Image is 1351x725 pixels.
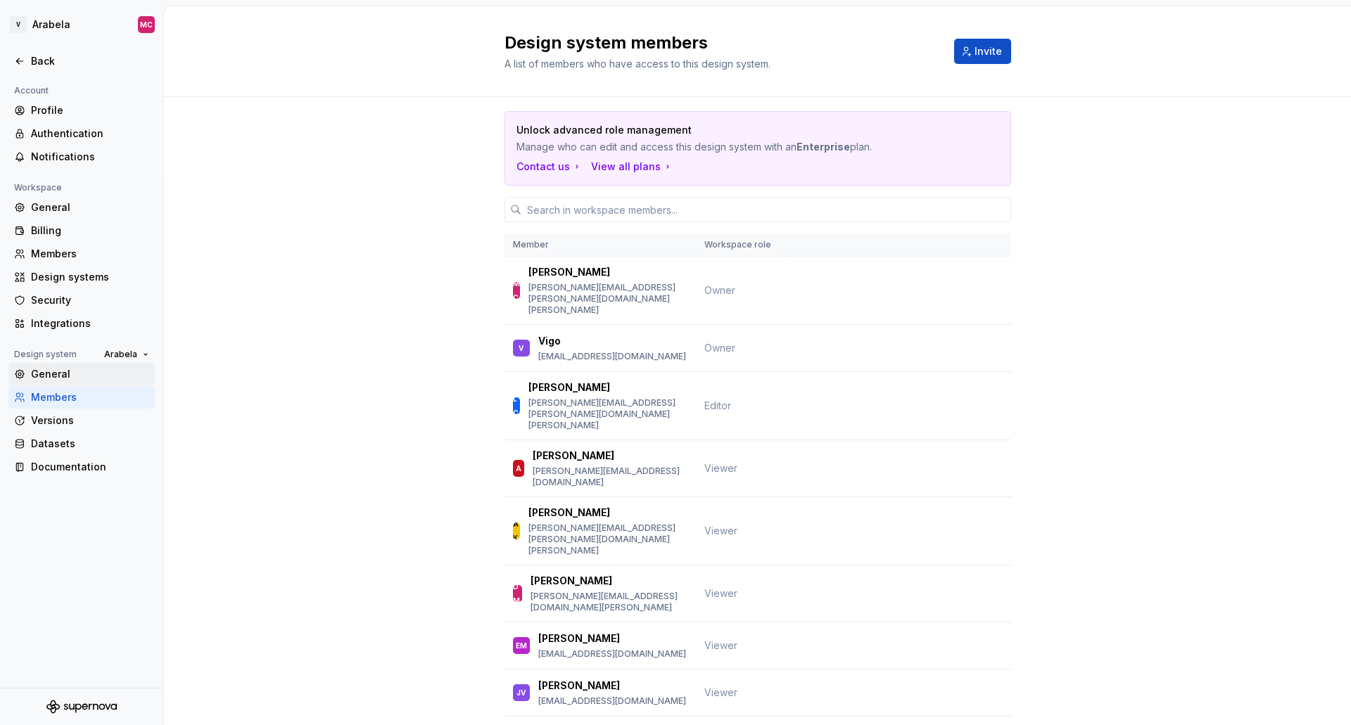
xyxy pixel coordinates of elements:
[538,695,686,707] p: [EMAIL_ADDRESS][DOMAIN_NAME]
[533,449,614,463] p: [PERSON_NAME]
[104,349,137,360] span: Arabela
[8,289,155,312] a: Security
[516,123,901,137] p: Unlock advanced role management
[954,39,1011,64] button: Invite
[31,54,149,68] div: Back
[31,390,149,404] div: Members
[8,179,68,196] div: Workspace
[505,233,696,257] th: Member
[528,522,687,556] p: [PERSON_NAME][EMAIL_ADDRESS][PERSON_NAME][DOMAIN_NAME][PERSON_NAME]
[513,579,522,608] div: DM
[31,367,149,381] div: General
[704,462,737,474] span: Viewer
[538,334,561,348] p: Vigo
[8,146,155,168] a: Notifications
[516,160,583,174] a: Contact us
[704,525,737,537] span: Viewer
[8,363,155,385] a: General
[528,506,610,520] p: [PERSON_NAME]
[8,266,155,288] a: Design systems
[538,631,620,646] p: [PERSON_NAME]
[8,219,155,242] a: Billing
[591,160,673,174] button: View all plans
[31,247,149,261] div: Members
[797,141,850,153] b: Enterprise
[46,700,117,714] svg: Supernova Logo
[519,341,524,355] div: V
[31,224,149,238] div: Billing
[516,639,527,653] div: EM
[538,351,686,362] p: [EMAIL_ADDRESS][DOMAIN_NAME]
[8,312,155,335] a: Integrations
[516,461,521,475] div: A
[516,686,526,700] div: JV
[31,293,149,307] div: Security
[505,58,770,70] span: A list of members who have access to this design system.
[8,82,54,99] div: Account
[528,397,687,431] p: [PERSON_NAME][EMAIL_ADDRESS][PERSON_NAME][DOMAIN_NAME][PERSON_NAME]
[521,197,1011,222] input: Search in workspace members...
[8,122,155,145] a: Authentication
[8,456,155,478] a: Documentation
[513,392,521,420] div: LC
[31,437,149,451] div: Datasets
[31,127,149,141] div: Authentication
[538,648,686,660] p: [EMAIL_ADDRESS][DOMAIN_NAME]
[704,399,731,411] span: Editor
[3,9,160,40] button: VArabelaMC
[704,342,735,354] span: Owner
[140,19,153,30] div: MC
[31,316,149,331] div: Integrations
[531,591,687,613] p: [PERSON_NAME][EMAIL_ADDRESS][DOMAIN_NAME][PERSON_NAME]
[31,150,149,164] div: Notifications
[8,346,82,363] div: Design system
[8,50,155,72] a: Back
[10,16,27,33] div: V
[32,18,70,32] div: Arabela
[538,679,620,693] p: [PERSON_NAME]
[696,233,790,257] th: Workspace role
[528,380,610,394] p: [PERSON_NAME]
[704,639,737,651] span: Viewer
[533,466,687,488] p: [PERSON_NAME][EMAIL_ADDRESS][DOMAIN_NAME]
[513,276,521,304] div: MC
[975,44,1002,58] span: Invite
[31,460,149,474] div: Documentation
[31,270,149,284] div: Design systems
[31,413,149,428] div: Versions
[528,282,687,316] p: [PERSON_NAME][EMAIL_ADDRESS][PERSON_NAME][DOMAIN_NAME][PERSON_NAME]
[505,32,937,54] h2: Design system members
[8,432,155,455] a: Datasets
[531,574,612,588] p: [PERSON_NAME]
[704,686,737,698] span: Viewer
[516,140,901,154] p: Manage who can edit and access this design system with an plan.
[704,284,735,296] span: Owner
[704,587,737,599] span: Viewer
[8,196,155,219] a: General
[513,517,521,545] div: AK
[8,243,155,265] a: Members
[528,265,610,279] p: [PERSON_NAME]
[8,99,155,122] a: Profile
[8,409,155,432] a: Versions
[31,200,149,214] div: General
[31,103,149,117] div: Profile
[8,386,155,409] a: Members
